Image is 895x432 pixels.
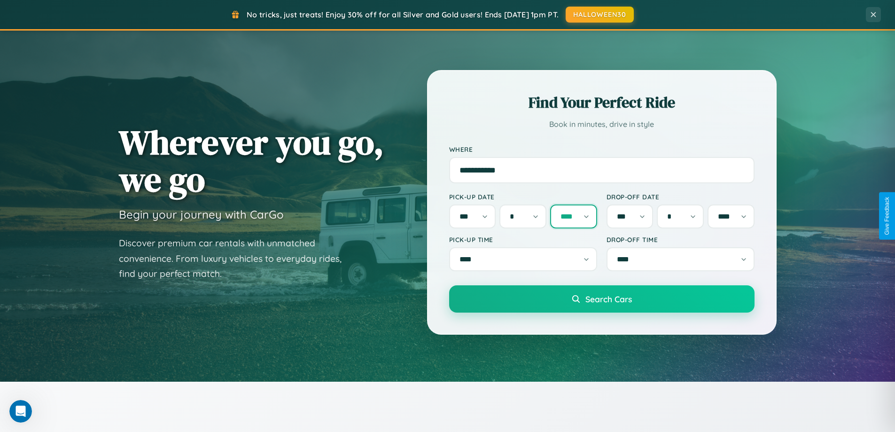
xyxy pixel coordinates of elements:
[119,207,284,221] h3: Begin your journey with CarGo
[449,285,755,313] button: Search Cars
[449,193,597,201] label: Pick-up Date
[247,10,559,19] span: No tricks, just treats! Enjoy 30% off for all Silver and Gold users! Ends [DATE] 1pm PT.
[449,236,597,243] label: Pick-up Time
[607,236,755,243] label: Drop-off Time
[566,7,634,23] button: HALLOWEEN30
[607,193,755,201] label: Drop-off Date
[449,118,755,131] p: Book in minutes, drive in style
[119,236,354,282] p: Discover premium car rentals with unmatched convenience. From luxury vehicles to everyday rides, ...
[9,400,32,423] iframe: Intercom live chat
[449,92,755,113] h2: Find Your Perfect Ride
[585,294,632,304] span: Search Cars
[449,145,755,153] label: Where
[884,197,890,235] div: Give Feedback
[119,124,384,198] h1: Wherever you go, we go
